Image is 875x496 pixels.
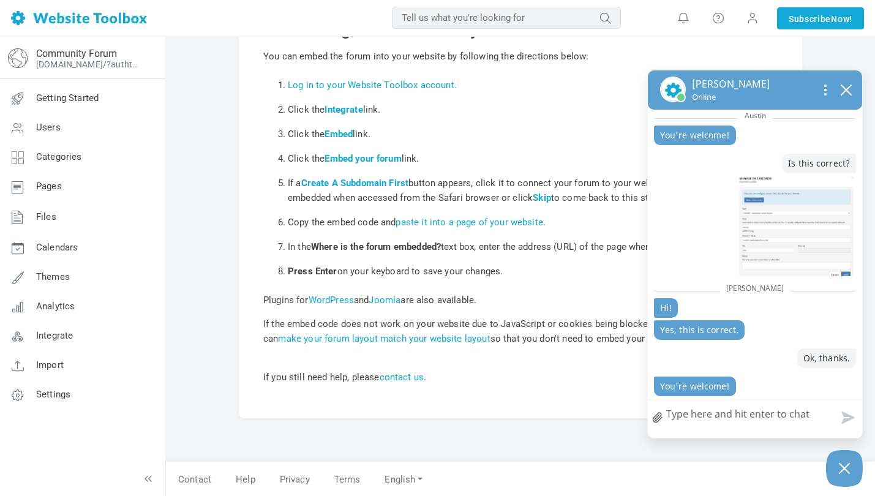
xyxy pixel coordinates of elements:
a: Log in to your Website Toolbox account. [288,80,457,91]
button: Close Chatbox [826,450,863,487]
img: uploaded file [735,173,857,279]
b: Where is the forum embedded? [311,241,441,252]
span: Users [36,122,61,133]
span: Calendars [36,242,78,253]
a: file upload [648,404,667,432]
div: olark chatbox [647,70,863,438]
img: globe-icon.png [8,48,28,68]
span: Import [36,359,64,370]
li: Click the link. [288,122,778,146]
li: on your keyboard to save your changes. [288,259,778,284]
p: You're welcome! [654,377,736,396]
a: SubscribeNow! [777,7,864,29]
span: [PERSON_NAME] [720,280,790,296]
span: Categories [36,151,82,162]
p: Online [692,91,770,103]
p: You're welcome! [654,126,736,145]
a: Skip [533,192,551,203]
a: Embed [325,129,353,140]
span: English [385,474,415,485]
span: Files [36,211,56,222]
p: Hi! [654,298,678,318]
span: Pages [36,181,62,192]
li: In the text box, enter the address (URL) of the page where you embedded the forum. [288,235,778,259]
li: Click the link. [288,97,778,122]
span: Integrate [36,330,73,341]
input: Tell us what you're looking for [392,7,621,29]
span: Now! [831,12,852,26]
span: Settings [36,389,70,400]
p: You can embed the forum into your website by following the directions below: [263,49,778,64]
a: Joomla [369,295,400,306]
span: Analytics [36,301,75,312]
li: Copy the embed code and . [288,210,778,235]
a: Contact [166,469,223,490]
a: Help [223,469,268,490]
span: Getting Started [36,92,99,103]
img: Nikhitha's profile picture [660,77,686,102]
span: Austin [738,108,772,123]
li: If a button appears, click it to connect your forum to your website domain so that it remains emb... [288,171,778,210]
div: chat [648,110,862,405]
a: Integrate [325,104,362,115]
a: contact us [380,372,424,383]
a: [DOMAIN_NAME]/?authtoken=59cb59c65b7653ad5829b00c8d44b25f&rememberMe=1 [36,59,143,69]
li: Click the link. [288,146,778,171]
a: Community Forum [36,48,117,59]
p: Plugins for and are also available. [263,293,778,307]
p: If you still need help, please . [263,355,778,385]
a: Embed your forum [325,153,401,164]
button: Open chat options menu [814,80,836,99]
p: If the embed code does not work on your website due to JavaScript or cookies being blocked by you... [263,317,778,346]
p: [PERSON_NAME] [692,77,770,91]
a: Privacy [268,469,322,490]
button: Send message [832,404,862,432]
a: Create A Subdomain First [301,178,409,189]
p: Ok, thanks. [797,348,856,368]
p: Yes, this is correct. [654,320,745,340]
button: close chatbox [836,81,856,98]
a: WordPress [309,295,354,306]
a: paste it into a page of your website [396,217,543,228]
a: Terms [322,469,373,490]
b: Press Enter [288,266,337,277]
a: make your forum layout match your website layout [278,333,490,344]
p: Is this correct? [782,154,856,173]
span: Themes [36,271,70,282]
